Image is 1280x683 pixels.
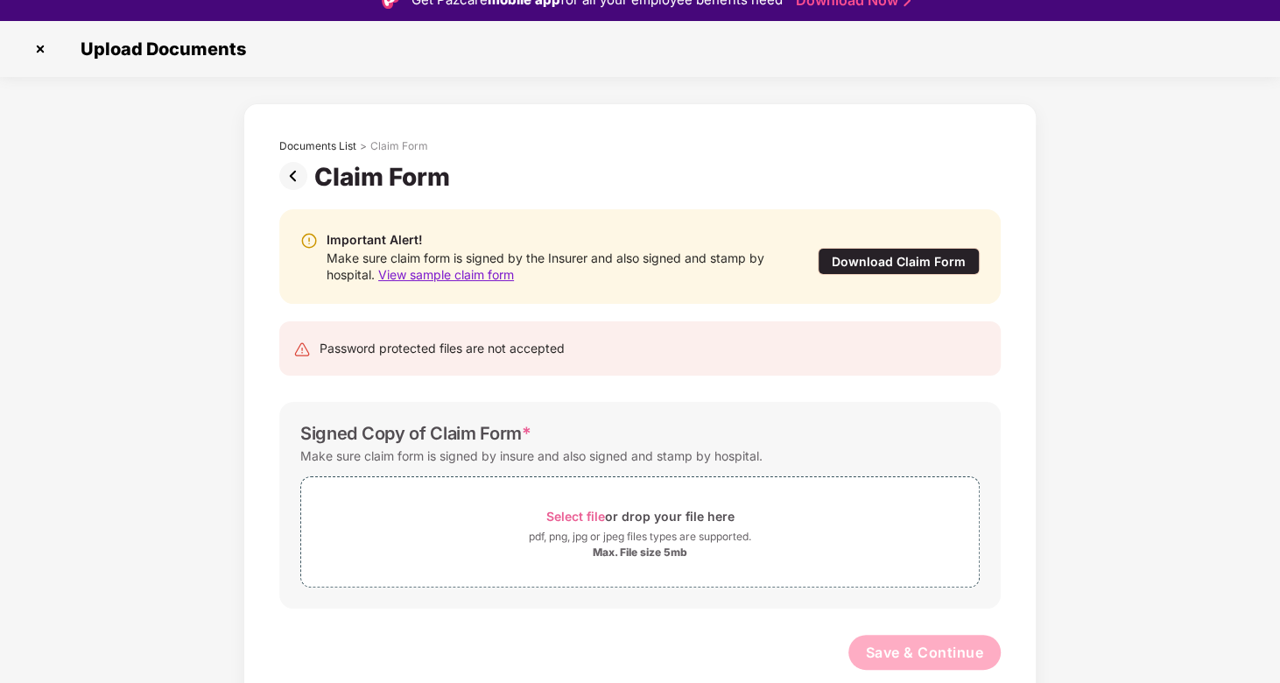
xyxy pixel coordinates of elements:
div: pdf, png, jpg or jpeg files types are supported. [529,528,751,546]
div: or drop your file here [546,504,735,528]
img: svg+xml;base64,PHN2ZyBpZD0iUHJldi0zMngzMiIgeG1sbnM9Imh0dHA6Ly93d3cudzMub3JnLzIwMDAvc3ZnIiB3aWR0aD... [279,162,314,190]
img: svg+xml;base64,PHN2ZyBpZD0iQ3Jvc3MtMzJ4MzIiIHhtbG5zPSJodHRwOi8vd3d3LnczLm9yZy8yMDAwL3N2ZyIgd2lkdG... [26,35,54,63]
div: Claim Form [314,162,457,192]
div: Documents List [279,139,356,153]
div: > [360,139,367,153]
div: Password protected files are not accepted [320,339,565,358]
span: Select fileor drop your file herepdf, png, jpg or jpeg files types are supported.Max. File size 5mb [301,490,979,574]
span: Upload Documents [63,39,255,60]
div: Signed Copy of Claim Form [300,423,531,444]
span: Select file [546,509,605,524]
div: Max. File size 5mb [593,546,687,560]
div: Important Alert! [327,230,782,250]
span: View sample claim form [378,267,514,282]
div: Download Claim Form [818,248,980,275]
img: svg+xml;base64,PHN2ZyBpZD0iV2FybmluZ18tXzIweDIwIiBkYXRhLW5hbWU9Ildhcm5pbmcgLSAyMHgyMCIgeG1sbnM9Im... [300,232,318,250]
div: Make sure claim form is signed by insure and also signed and stamp by hospital. [300,444,763,468]
div: Make sure claim form is signed by the Insurer and also signed and stamp by hospital. [327,250,782,283]
img: svg+xml;base64,PHN2ZyB4bWxucz0iaHR0cDovL3d3dy53My5vcmcvMjAwMC9zdmciIHdpZHRoPSIyNCIgaGVpZ2h0PSIyNC... [293,341,311,358]
div: Claim Form [370,139,428,153]
button: Save & Continue [848,635,1002,670]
